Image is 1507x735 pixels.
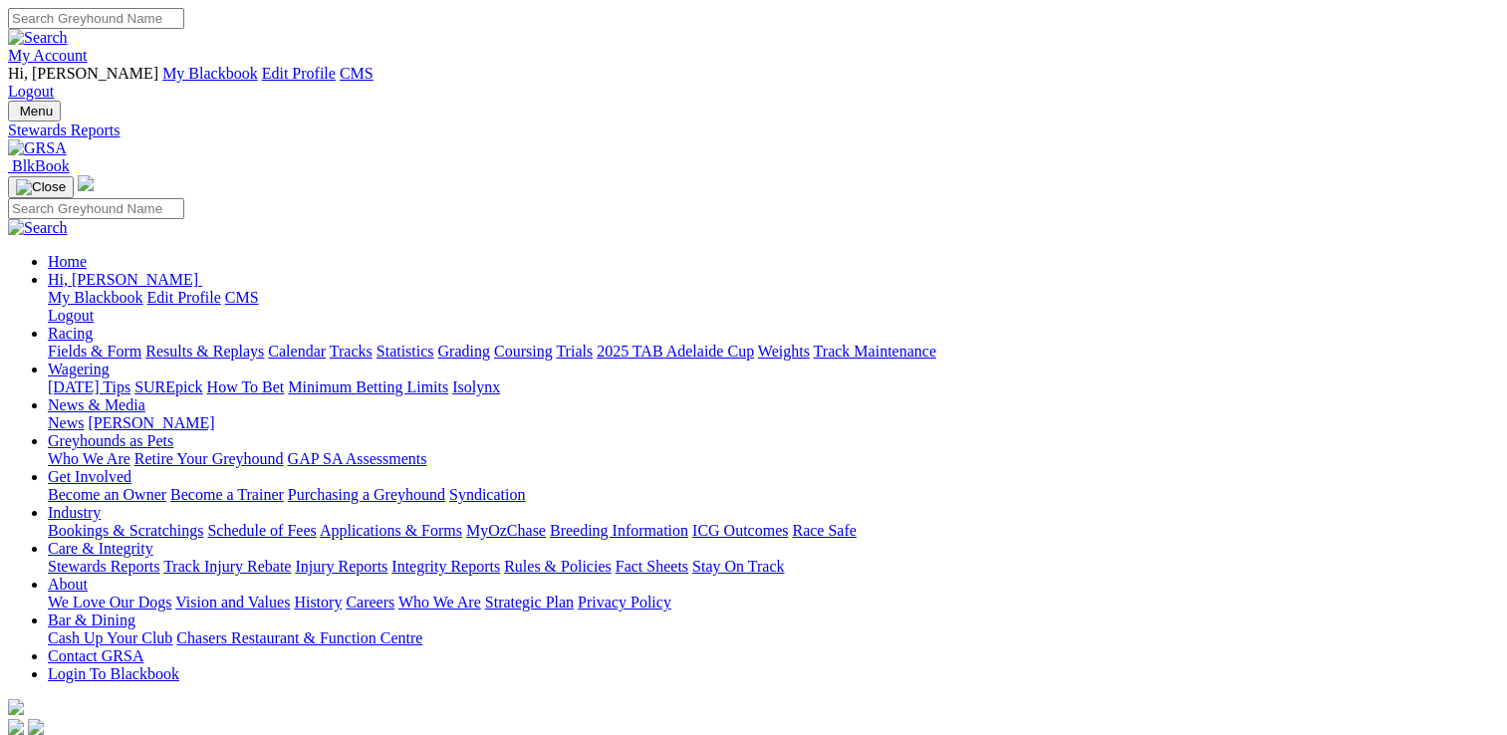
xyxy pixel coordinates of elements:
[48,522,1499,540] div: Industry
[330,343,373,360] a: Tracks
[48,486,1499,504] div: Get Involved
[162,65,258,82] a: My Blackbook
[176,629,422,646] a: Chasers Restaurant & Function Centre
[48,414,1499,432] div: News & Media
[207,522,316,539] a: Schedule of Fees
[48,629,1499,647] div: Bar & Dining
[16,179,66,195] img: Close
[48,558,159,575] a: Stewards Reports
[48,343,141,360] a: Fields & Form
[48,504,101,521] a: Industry
[145,343,264,360] a: Results & Replays
[48,522,203,539] a: Bookings & Scratchings
[28,719,44,735] img: twitter.svg
[48,378,130,395] a: [DATE] Tips
[48,450,1499,468] div: Greyhounds as Pets
[8,47,88,64] a: My Account
[175,594,290,611] a: Vision and Values
[556,343,593,360] a: Trials
[48,271,202,288] a: Hi, [PERSON_NAME]
[268,343,326,360] a: Calendar
[8,83,54,100] a: Logout
[8,65,1499,101] div: My Account
[8,122,1499,139] a: Stewards Reports
[134,450,284,467] a: Retire Your Greyhound
[48,289,1499,325] div: Hi, [PERSON_NAME]
[692,522,788,539] a: ICG Outcomes
[88,414,214,431] a: [PERSON_NAME]
[398,594,481,611] a: Who We Are
[48,629,172,646] a: Cash Up Your Club
[466,522,546,539] a: MyOzChase
[692,558,784,575] a: Stay On Track
[8,101,61,122] button: Toggle navigation
[48,540,153,557] a: Care & Integrity
[550,522,688,539] a: Breeding Information
[78,175,94,191] img: logo-grsa-white.png
[48,647,143,664] a: Contact GRSA
[8,65,158,82] span: Hi, [PERSON_NAME]
[449,486,525,503] a: Syndication
[597,343,754,360] a: 2025 TAB Adelaide Cup
[8,8,184,29] input: Search
[262,65,336,82] a: Edit Profile
[48,361,110,377] a: Wagering
[8,198,184,219] input: Search
[48,253,87,270] a: Home
[8,157,70,174] a: BlkBook
[294,594,342,611] a: History
[8,219,68,237] img: Search
[8,176,74,198] button: Toggle navigation
[8,719,24,735] img: facebook.svg
[377,343,434,360] a: Statistics
[295,558,387,575] a: Injury Reports
[163,558,291,575] a: Track Injury Rebate
[8,139,67,157] img: GRSA
[616,558,688,575] a: Fact Sheets
[170,486,284,503] a: Become a Trainer
[48,414,84,431] a: News
[48,343,1499,361] div: Racing
[8,699,24,715] img: logo-grsa-white.png
[48,432,173,449] a: Greyhounds as Pets
[207,378,285,395] a: How To Bet
[48,594,1499,612] div: About
[48,576,88,593] a: About
[485,594,574,611] a: Strategic Plan
[12,157,70,174] span: BlkBook
[48,271,198,288] span: Hi, [PERSON_NAME]
[814,343,936,360] a: Track Maintenance
[340,65,374,82] a: CMS
[504,558,612,575] a: Rules & Policies
[48,325,93,342] a: Racing
[225,289,259,306] a: CMS
[391,558,500,575] a: Integrity Reports
[48,468,131,485] a: Get Involved
[346,594,394,611] a: Careers
[134,378,202,395] a: SUREpick
[578,594,671,611] a: Privacy Policy
[758,343,810,360] a: Weights
[48,378,1499,396] div: Wagering
[792,522,856,539] a: Race Safe
[494,343,553,360] a: Coursing
[48,307,94,324] a: Logout
[288,450,427,467] a: GAP SA Assessments
[48,558,1499,576] div: Care & Integrity
[48,450,130,467] a: Who We Are
[48,594,171,611] a: We Love Our Dogs
[147,289,221,306] a: Edit Profile
[288,378,448,395] a: Minimum Betting Limits
[48,289,143,306] a: My Blackbook
[48,665,179,682] a: Login To Blackbook
[320,522,462,539] a: Applications & Forms
[48,396,145,413] a: News & Media
[452,378,500,395] a: Isolynx
[48,486,166,503] a: Become an Owner
[48,612,135,628] a: Bar & Dining
[8,29,68,47] img: Search
[438,343,490,360] a: Grading
[20,104,53,119] span: Menu
[288,486,445,503] a: Purchasing a Greyhound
